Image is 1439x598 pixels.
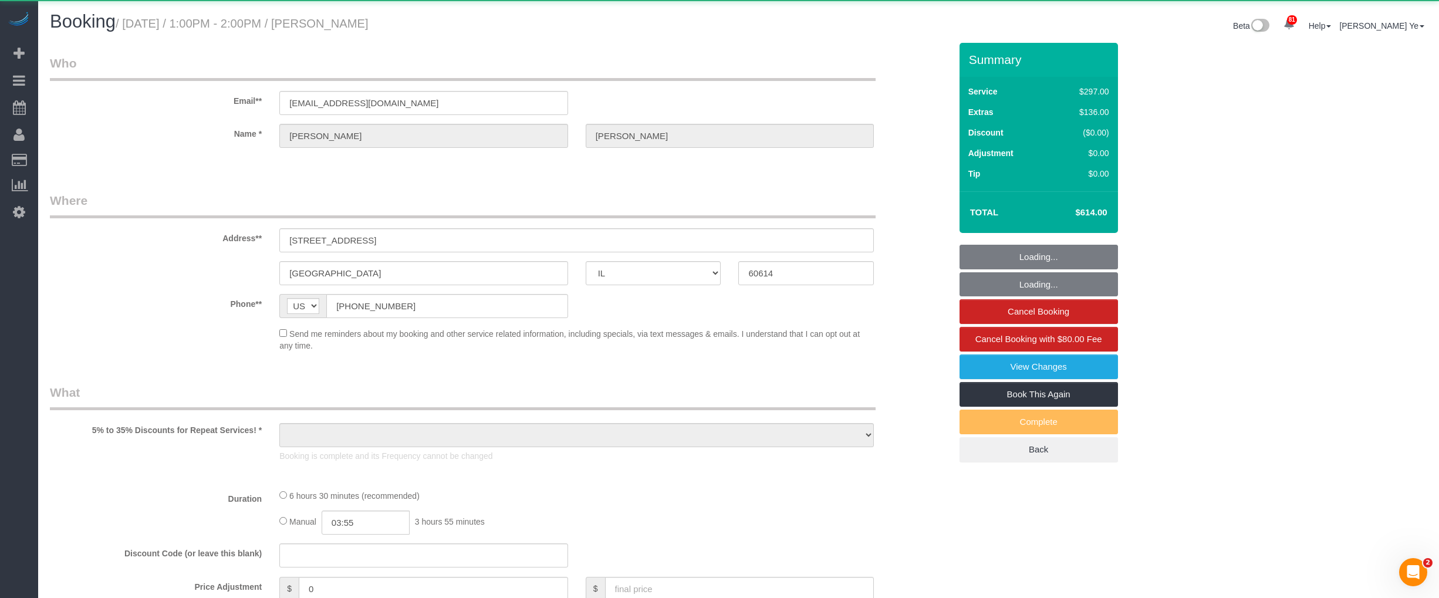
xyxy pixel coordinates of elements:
a: View Changes [960,354,1118,379]
strong: Total [970,207,999,217]
label: Adjustment [968,147,1014,159]
h3: Summary [969,53,1112,66]
span: 2 [1423,558,1433,567]
label: Extras [968,106,994,118]
span: Booking [50,11,116,32]
small: / [DATE] / 1:00PM - 2:00PM / [PERSON_NAME] [116,17,369,30]
div: $136.00 [1055,106,1109,118]
iframe: Intercom live chat [1399,558,1427,586]
div: $0.00 [1055,168,1109,180]
span: 3 hours 55 minutes [415,517,485,526]
img: New interface [1250,19,1269,34]
span: Send me reminders about my booking and other service related information, including specials, via... [279,329,860,350]
a: Help [1309,21,1332,31]
legend: Who [50,55,876,81]
a: Cancel Booking [960,299,1118,324]
legend: What [50,384,876,410]
a: Book This Again [960,382,1118,407]
p: Booking is complete and its Frequency cannot be changed [279,450,874,462]
div: $297.00 [1055,86,1109,97]
input: Last Name* [586,124,874,148]
label: Name * [41,124,271,140]
label: Service [968,86,998,97]
input: First Name** [279,124,568,148]
label: Discount [968,127,1004,138]
label: Duration [41,489,271,505]
label: Tip [968,168,981,180]
label: Discount Code (or leave this blank) [41,543,271,559]
h4: $614.00 [1040,208,1107,218]
a: 81 [1278,12,1300,38]
span: 6 hours 30 minutes (recommended) [289,491,420,501]
img: Automaid Logo [7,12,31,28]
label: 5% to 35% Discounts for Repeat Services! * [41,420,271,436]
a: Cancel Booking with $80.00 Fee [960,327,1118,352]
span: Manual [289,517,316,526]
legend: Where [50,192,876,218]
a: Beta [1233,21,1269,31]
a: Back [960,437,1118,462]
span: 81 [1287,15,1297,25]
label: Price Adjustment [41,577,271,593]
span: Cancel Booking with $80.00 Fee [975,334,1102,344]
a: [PERSON_NAME] Ye [1339,21,1424,31]
div: $0.00 [1055,147,1109,159]
input: Zip Code** [738,261,874,285]
div: ($0.00) [1055,127,1109,138]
